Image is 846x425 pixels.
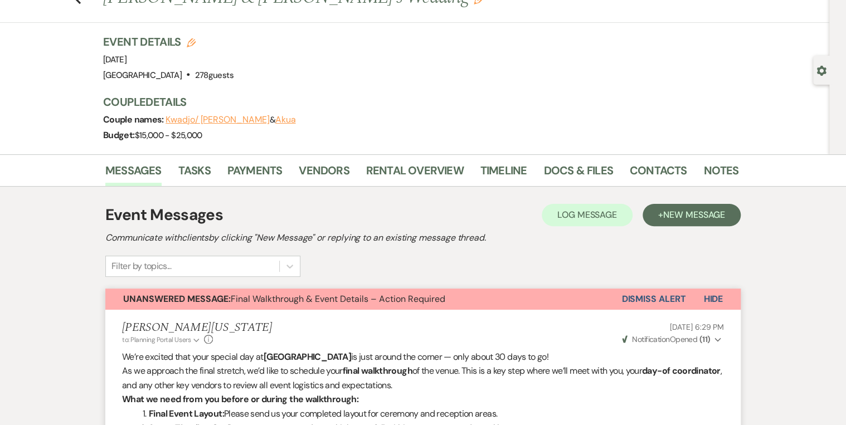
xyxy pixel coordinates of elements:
[122,335,191,344] span: to: Planning Portal Users
[343,365,412,377] strong: final walkthrough
[685,289,741,310] button: Hide
[622,334,711,344] span: Opened
[557,209,617,221] span: Log Message
[299,162,349,186] a: Vendors
[632,334,669,344] span: Notification
[103,114,166,125] span: Couple names:
[122,335,201,345] button: to: Planning Portal Users
[105,289,621,310] button: Unanswered Message:Final Walkthrough & Event Details – Action Required
[105,231,741,245] h2: Communicate with clients by clicking "New Message" or replying to an existing message thread.
[135,130,202,141] span: $15,000 - $25,000
[642,365,720,377] strong: day-of coordinator
[703,293,723,305] span: Hide
[122,321,272,335] h5: [PERSON_NAME][US_STATE]
[643,204,741,226] button: +New Message
[816,65,826,75] button: Open lead details
[123,293,231,305] strong: Unanswered Message:
[542,204,633,226] button: Log Message
[105,162,162,186] a: Messages
[166,114,295,125] span: &
[670,322,724,332] span: [DATE] 6:29 PM
[264,351,351,363] strong: [GEOGRAPHIC_DATA]
[166,115,269,124] button: Kwadjo/ [PERSON_NAME]
[105,203,223,227] h1: Event Messages
[630,162,687,186] a: Contacts
[135,407,724,421] li: Please send us your completed layout for ceremony and reception areas.
[103,94,727,110] h3: Couple Details
[543,162,612,186] a: Docs & Files
[621,289,685,310] button: Dismiss Alert
[122,364,724,392] p: As we approach the final stretch, we’d like to schedule your of the venue. This is a key step whe...
[663,209,725,221] span: New Message
[480,162,527,186] a: Timeline
[149,408,224,419] strong: Final Event Layout:
[275,115,296,124] button: Akua
[103,70,182,81] span: [GEOGRAPHIC_DATA]
[178,162,211,186] a: Tasks
[620,334,724,345] button: NotificationOpened (11)
[103,34,234,50] h3: Event Details
[366,162,464,186] a: Rental Overview
[227,162,283,186] a: Payments
[103,54,127,65] span: [DATE]
[703,162,738,186] a: Notes
[122,350,724,364] p: We’re excited that your special day at is just around the corner — only about 30 days to go!
[123,293,445,305] span: Final Walkthrough & Event Details – Action Required
[122,393,358,405] strong: What we need from you before or during the walkthrough:
[699,334,710,344] strong: ( 11 )
[111,260,171,273] div: Filter by topics...
[195,70,234,81] span: 278 guests
[103,129,135,141] span: Budget:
